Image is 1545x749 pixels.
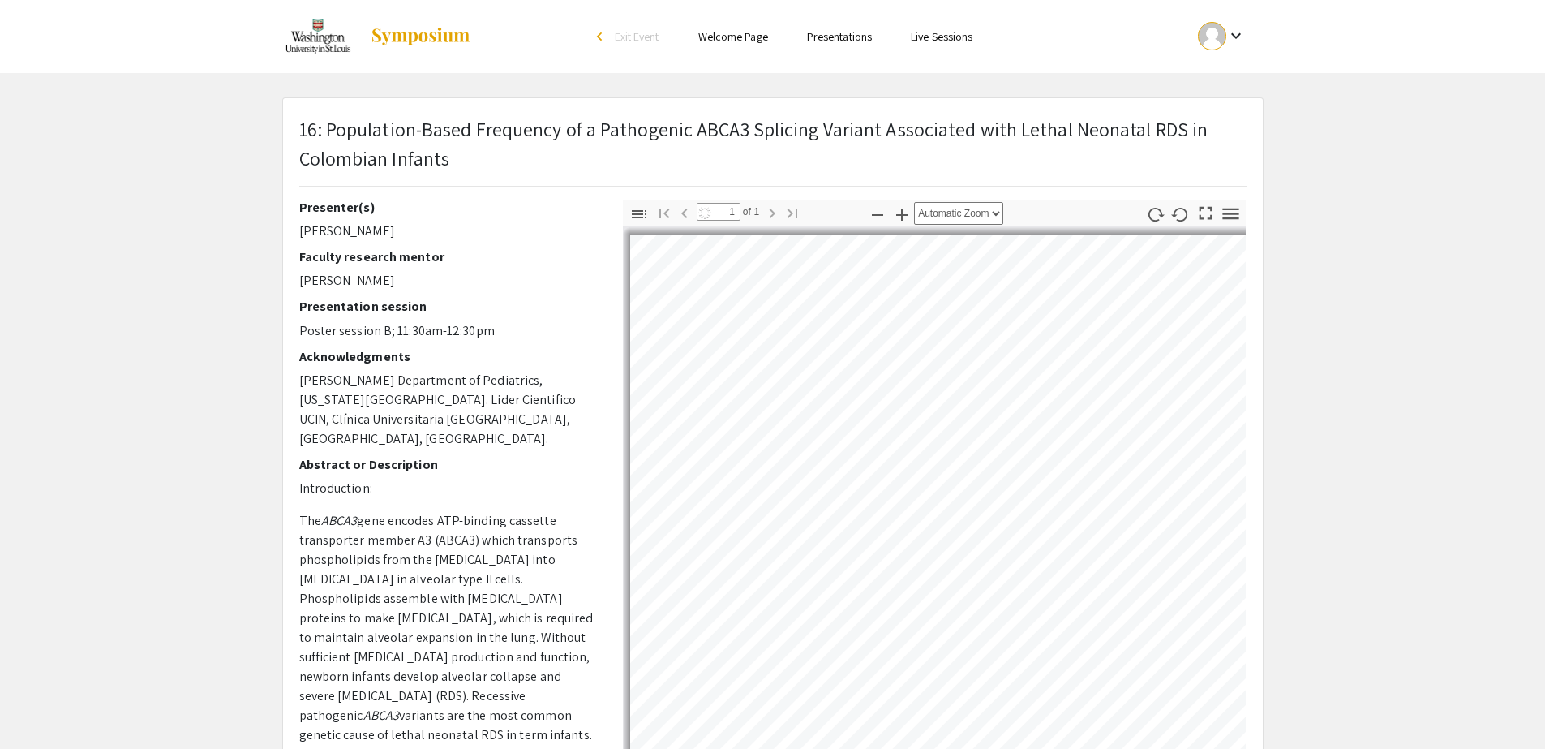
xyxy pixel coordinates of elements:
mat-icon: Expand account dropdown [1226,26,1246,45]
button: Expand account dropdown [1181,18,1263,54]
p: Poster session B; 11:30am-12:30pm [299,321,599,341]
h2: Presenter(s) [299,200,599,215]
button: Previous Page [671,200,698,224]
a: Fall 2023 Undergraduate Research Symposium [282,16,472,57]
select: Zoom [914,202,1003,225]
button: Rotate Clockwise [1141,202,1169,226]
button: Go to Last Page [779,200,806,224]
p: [PERSON_NAME] [299,222,599,241]
button: Zoom In [888,202,916,226]
p: [PERSON_NAME] [299,271,599,291]
a: Presentations [807,29,872,44]
a: Live Sessions [911,29,972,44]
p: 16: Population-Based Frequency of a Pathogenic ABCA3 Splicing Variant Associated with Lethal Neon... [299,114,1247,173]
p: Introduction: [299,479,599,498]
h2: Abstract or Description [299,457,599,472]
h2: Presentation session [299,299,599,314]
div: arrow_back_ios [597,32,607,41]
h2: Faculty research mentor [299,249,599,265]
button: Tools [1217,202,1244,226]
button: Next Page [758,200,786,224]
em: ABCA3 [363,707,400,724]
p: [PERSON_NAME] Department of Pediatrics, [US_STATE][GEOGRAPHIC_DATA]. Lider Cientifico UCIN, Clíni... [299,371,599,449]
img: Symposium by ForagerOne [370,27,471,46]
input: Page [697,203,740,221]
iframe: Chat [12,676,69,737]
img: Fall 2023 Undergraduate Research Symposium [282,16,354,57]
a: Welcome Page [698,29,768,44]
button: Zoom Out [864,202,891,226]
em: ABCA3 [321,512,358,529]
button: Go to First Page [650,200,678,224]
span: of 1 [740,203,760,221]
button: Rotate Anti-Clockwise [1166,202,1194,226]
span: Exit Event [615,29,659,44]
h2: Acknowledgments [299,349,599,364]
button: Switch to Presentation Mode [1191,200,1219,223]
button: Toggle Sidebar [625,202,653,226]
